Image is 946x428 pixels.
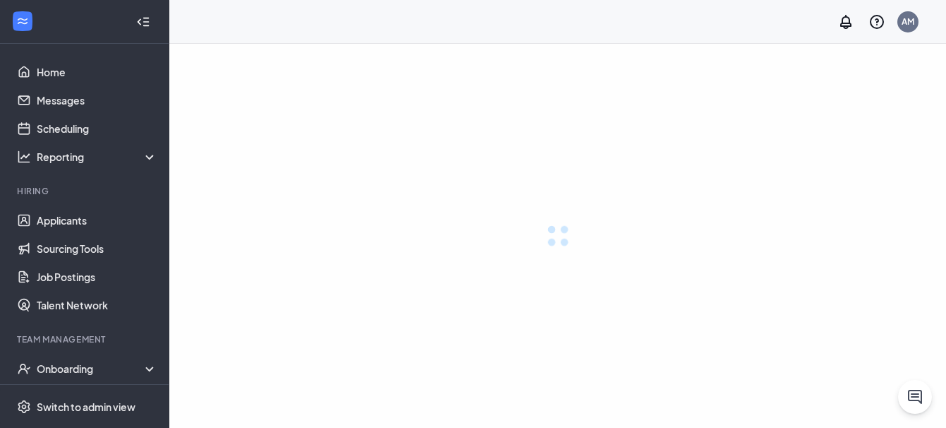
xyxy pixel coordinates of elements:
div: AM [902,16,914,28]
div: Switch to admin view [37,400,135,414]
a: Applicants [37,206,157,234]
svg: Collapse [136,15,150,29]
a: Job Postings [37,263,157,291]
a: Scheduling [37,114,157,143]
svg: WorkstreamLogo [16,14,30,28]
a: Sourcing Tools [37,234,157,263]
svg: Settings [17,400,31,414]
svg: UserCheck [17,362,31,376]
svg: QuestionInfo [868,13,885,30]
svg: ChatActive [906,388,923,405]
button: ChatActive [898,380,932,414]
a: Home [37,58,157,86]
a: Messages [37,86,157,114]
div: Team Management [17,333,154,345]
div: Hiring [17,185,154,197]
div: Reporting [37,150,158,164]
svg: Analysis [17,150,31,164]
svg: Notifications [837,13,854,30]
a: Talent Network [37,291,157,319]
a: Team [37,383,157,411]
div: Onboarding [37,362,158,376]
